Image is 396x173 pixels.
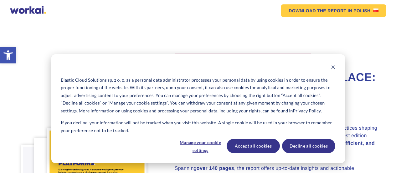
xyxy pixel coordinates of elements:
[331,64,335,72] button: Dismiss cookie banner
[197,166,234,171] strong: over 140 pages
[281,4,386,17] a: DOWNLOAD THE REPORTIN POLISHPolish flag
[176,139,224,153] button: Manage your cookie settings
[175,53,311,67] label: Employee Experience Platforms Report 2025
[51,54,345,163] div: Cookie banner
[61,76,335,115] p: Elastic Cloud Solutions sp. z o. o. as a personal data administrator processes your personal data...
[227,139,280,153] button: Accept all cookies
[61,119,335,134] p: If you decline, your information will not be tracked when you visit this website. A single cookie...
[293,107,321,115] a: Privacy Policy
[282,139,335,153] button: Decline all cookies
[373,8,378,12] img: Polish flag
[289,8,346,13] em: DOWNLOAD THE REPORT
